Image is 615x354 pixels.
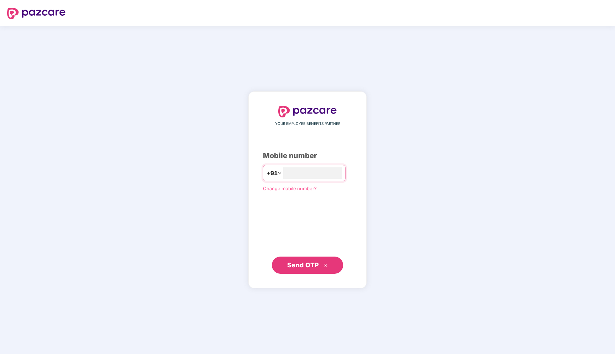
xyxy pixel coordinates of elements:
span: Send OTP [287,261,319,269]
span: YOUR EMPLOYEE BENEFITS PARTNER [275,121,340,127]
span: down [278,171,282,175]
button: Send OTPdouble-right [272,257,343,274]
img: logo [278,106,337,117]
img: logo [7,8,66,19]
span: +91 [267,169,278,178]
span: double-right [324,263,328,268]
div: Mobile number [263,150,352,161]
a: Change mobile number? [263,186,317,191]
